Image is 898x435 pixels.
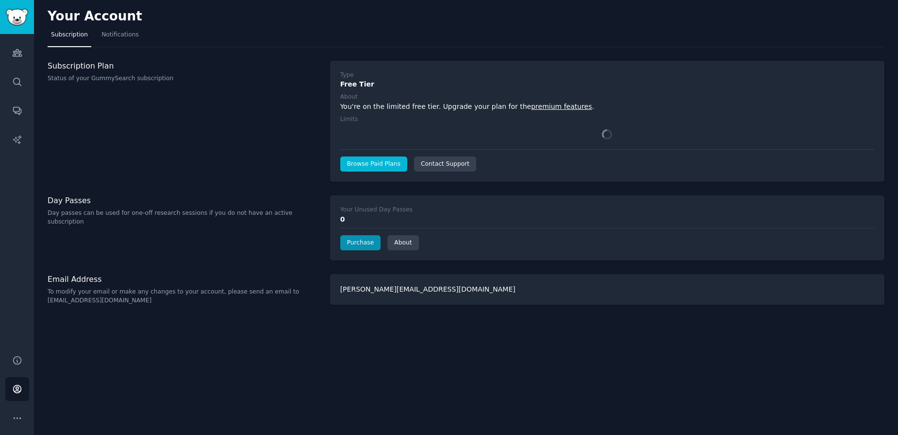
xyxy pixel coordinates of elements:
p: Status of your GummySearch subscription [48,74,320,83]
a: About [387,235,418,251]
span: Notifications [101,31,139,39]
p: To modify your email or make any changes to your account, please send an email to [EMAIL_ADDRESS]... [48,288,320,305]
div: 0 [340,214,874,225]
div: Free Tier [340,79,874,89]
span: Subscription [51,31,88,39]
div: [PERSON_NAME][EMAIL_ADDRESS][DOMAIN_NAME] [330,274,884,305]
div: Your Unused Day Passes [340,206,413,214]
img: GummySearch logo [6,9,28,26]
a: Notifications [98,27,142,47]
a: Subscription [48,27,91,47]
a: Contact Support [414,157,476,172]
a: premium features [531,103,592,110]
p: Day passes can be used for one-off research sessions if you do not have an active subscription [48,209,320,226]
div: About [340,93,358,102]
h3: Day Passes [48,195,320,206]
a: Purchase [340,235,381,251]
h2: Your Account [48,9,142,24]
h3: Email Address [48,274,320,284]
div: Limits [340,115,358,124]
a: Browse Paid Plans [340,157,407,172]
div: Type [340,71,354,80]
h3: Subscription Plan [48,61,320,71]
div: You're on the limited free tier. Upgrade your plan for the . [340,102,874,112]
